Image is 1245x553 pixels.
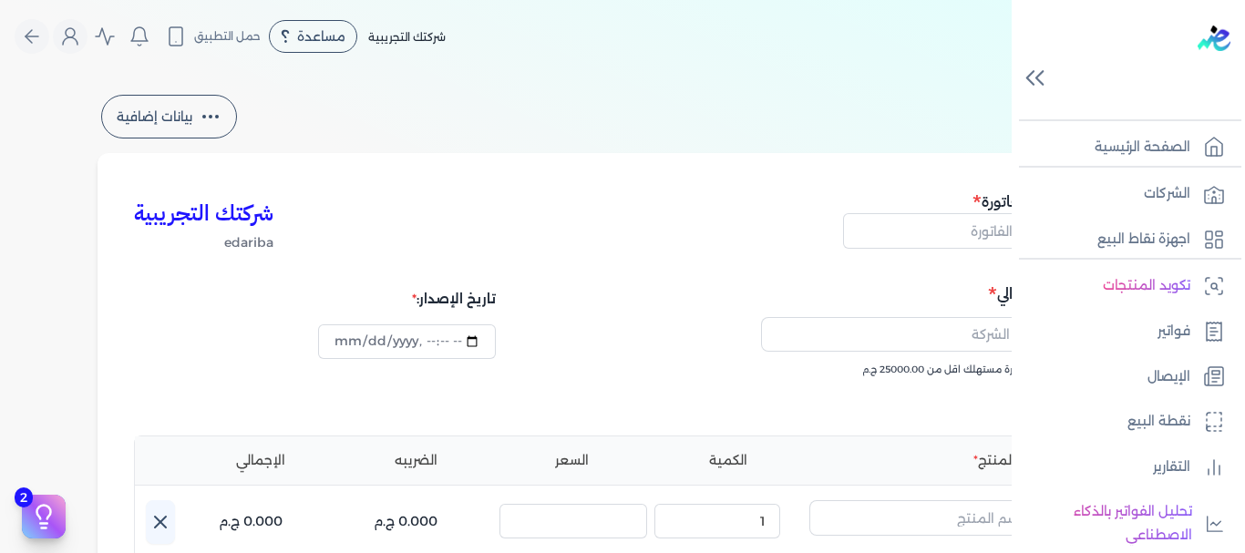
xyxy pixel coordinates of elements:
[862,363,1030,377] span: فاتورة مستهلك اقل من 25000.00 ج.م
[1012,312,1234,351] a: فواتير
[1012,448,1234,486] a: التقارير
[194,28,261,45] span: حمل التطبيق
[134,197,273,230] h3: شركتك التجريبية
[134,233,273,252] span: edariba
[843,189,1053,213] h5: رقم الفاتورة
[843,213,1053,248] input: رقم الفاتورة
[101,95,237,138] button: بيانات إضافية
[15,487,33,507] span: 2
[219,510,283,534] p: 0.000 ج.م
[318,282,495,316] div: تاريخ الإصدار:
[1127,410,1190,434] p: نقطة البيع
[269,20,357,53] div: مساعدة
[1012,403,1234,441] a: نقطة البيع
[297,30,345,43] span: مساعدة
[1012,220,1234,259] a: اجهزة نقاط البيع
[342,451,490,470] li: الضريبه
[1012,128,1234,167] a: الصفحة الرئيسية
[160,21,265,52] button: حمل التطبيق
[1095,136,1190,159] p: الصفحة الرئيسية
[599,282,1053,305] h5: فاتورة الي
[1153,456,1190,479] p: التقارير
[761,317,1053,359] button: إسم الشركة
[1021,500,1192,547] p: تحليل الفواتير بالذكاء الاصطناعي
[22,495,66,538] button: 2
[498,451,646,470] li: السعر
[1144,182,1190,206] p: الشركات
[368,30,446,44] span: شركتك التجريبية
[1198,26,1230,51] img: logo
[1012,175,1234,213] a: الشركات
[809,500,1037,535] input: إسم المنتج
[1012,267,1234,305] a: تكويد المنتجات
[186,451,334,470] li: الإجمالي
[1103,274,1190,298] p: تكويد المنتجات
[1158,320,1190,343] p: فواتير
[761,317,1053,352] input: إسم الشركة
[809,451,1037,470] li: المنتج
[1097,228,1190,251] p: اجهزة نقاط البيع
[1012,358,1234,396] a: الإيصال
[653,451,802,470] li: الكمية
[1147,365,1190,389] p: الإيصال
[374,510,437,534] p: 0.000 ج.م
[809,500,1037,542] button: إسم المنتج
